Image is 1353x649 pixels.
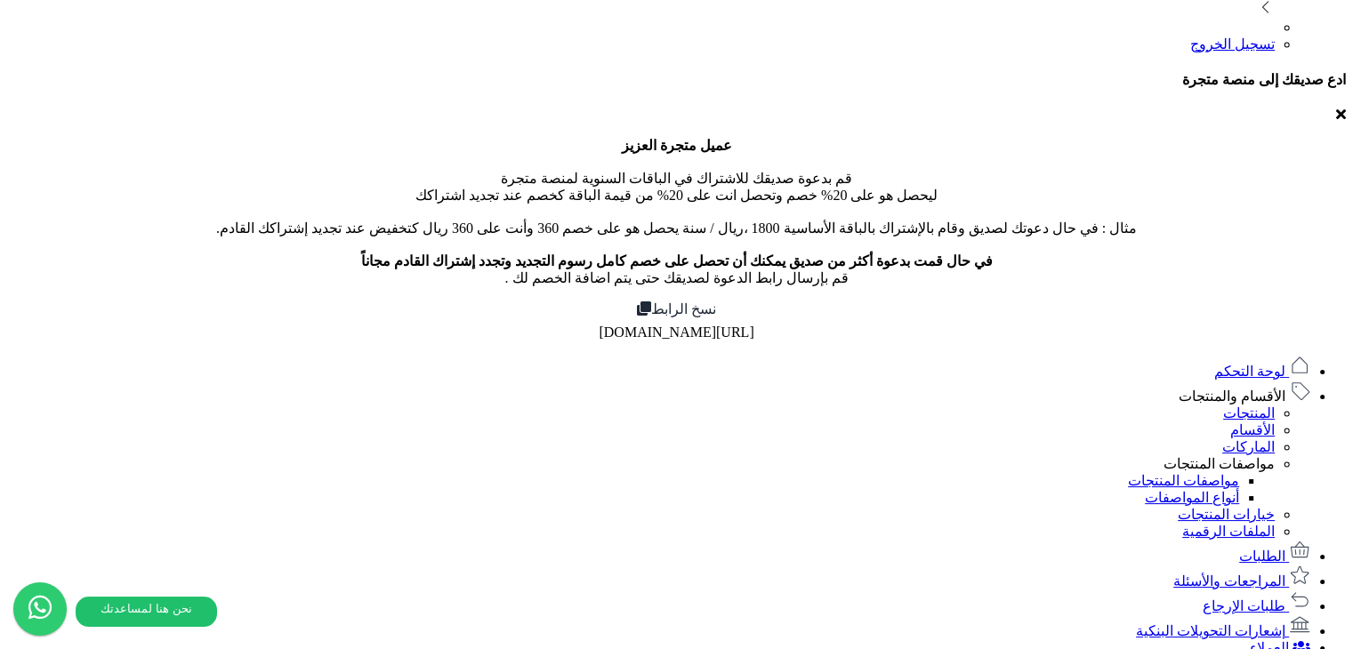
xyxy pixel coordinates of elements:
[1239,549,1285,564] span: الطلبات
[1239,549,1310,564] a: الطلبات
[1173,573,1285,589] span: المراجعات والأسئلة
[1179,389,1285,404] span: الأقسام والمنتجات
[7,71,1346,88] h4: ادع صديقك إلى منصة متجرة
[1145,490,1239,505] a: أنواع المواصفات
[1230,422,1275,437] a: الأقسام
[1128,473,1239,488] a: مواصفات المنتجات
[1190,36,1275,52] a: تسجيل الخروج
[361,253,993,268] b: في حال قمت بدعوة أكثر من صديق يمكنك أن تحصل على خصم كامل رسوم التجديد وتجدد إشتراك القادم مجاناً
[7,300,1346,317] label: نسخ الرابط
[1223,405,1275,421] a: المنتجات
[622,138,732,153] b: عميل متجرة العزيز
[1164,456,1275,471] a: مواصفات المنتجات
[1222,439,1275,454] a: الماركات
[1136,623,1310,638] a: إشعارات التحويلات البنكية
[1182,524,1275,539] a: الملفات الرقمية
[1214,364,1310,379] a: لوحة التحكم
[1203,598,1310,613] a: طلبات الإرجاع
[7,137,1346,286] p: قم بدعوة صديقك للاشتراك في الباقات السنوية لمنصة متجرة ليحصل هو على 20% خصم وتحصل انت على 20% من ...
[1203,598,1285,613] span: طلبات الإرجاع
[1173,573,1310,589] a: المراجعات والأسئلة
[7,324,1346,341] div: [URL][DOMAIN_NAME]
[1178,507,1275,522] a: خيارات المنتجات
[1136,623,1285,638] span: إشعارات التحويلات البنكية
[1214,364,1285,379] span: لوحة التحكم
